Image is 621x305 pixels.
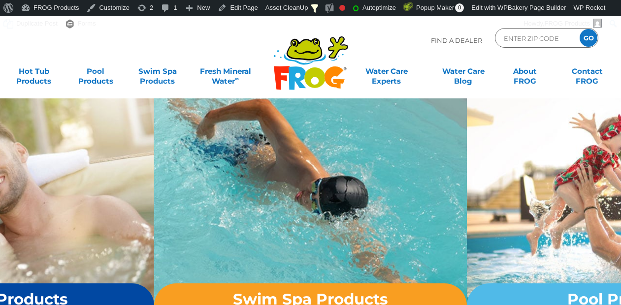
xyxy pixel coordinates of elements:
[563,61,611,81] a: ContactFROG
[580,29,597,47] input: GO
[196,61,256,81] a: Fresh MineralWater∞
[545,20,590,27] span: FROG Products
[431,28,482,53] p: Find A Dealer
[339,5,345,11] div: Focus keyphrase not set
[72,61,120,81] a: PoolProducts
[503,31,569,45] input: Zip Code Form
[455,3,464,12] span: 0
[16,16,58,31] span: Duplicate Post
[439,61,488,81] a: Water CareBlog
[347,61,425,81] a: Water CareExperts
[133,61,182,81] a: Swim SpaProducts
[501,61,550,81] a: AboutFROG
[520,16,606,31] a: Howdy,
[78,16,96,31] span: Forms
[235,75,239,82] sup: ∞
[10,61,58,81] a: Hot TubProducts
